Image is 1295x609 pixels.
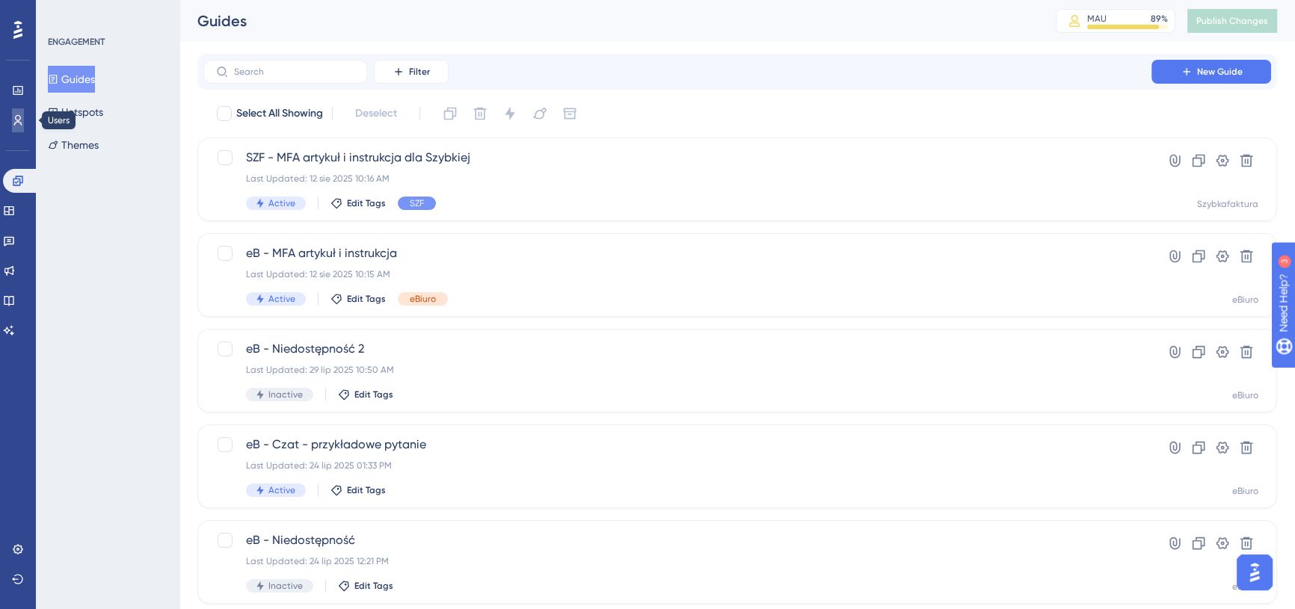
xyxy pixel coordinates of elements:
[410,293,436,305] span: eBiuro
[246,149,1109,167] span: SZF - MFA artykuł i instrukcja dla Szybkiej
[268,293,295,305] span: Active
[48,66,95,93] button: Guides
[246,244,1109,262] span: eB - MFA artykuł i instrukcja
[104,7,108,19] div: 3
[1151,60,1271,84] button: New Guide
[268,389,303,401] span: Inactive
[234,67,355,77] input: Search
[246,173,1109,185] div: Last Updated: 12 sie 2025 10:16 AM
[246,555,1109,567] div: Last Updated: 24 lip 2025 12:21 PM
[410,197,424,209] span: SZF
[347,293,386,305] span: Edit Tags
[1197,66,1243,78] span: New Guide
[330,484,386,496] button: Edit Tags
[1087,13,1107,25] div: MAU
[355,105,397,123] span: Deselect
[268,484,295,496] span: Active
[246,268,1109,280] div: Last Updated: 12 sie 2025 10:15 AM
[354,580,393,592] span: Edit Tags
[246,436,1109,454] span: eB - Czat - przykładowe pytanie
[1232,581,1258,593] div: eBiuro
[374,60,449,84] button: Filter
[1232,389,1258,401] div: eBiuro
[338,580,393,592] button: Edit Tags
[246,364,1109,376] div: Last Updated: 29 lip 2025 10:50 AM
[330,197,386,209] button: Edit Tags
[342,100,410,127] button: Deselect
[35,4,93,22] span: Need Help?
[409,66,430,78] span: Filter
[1196,15,1268,27] span: Publish Changes
[268,580,303,592] span: Inactive
[1187,9,1277,33] button: Publish Changes
[338,389,393,401] button: Edit Tags
[48,99,103,126] button: Hotspots
[197,10,1018,31] div: Guides
[268,197,295,209] span: Active
[1232,485,1258,497] div: eBiuro
[48,36,105,48] div: ENGAGEMENT
[48,132,99,158] button: Themes
[246,531,1109,549] span: eB - Niedostępność
[246,340,1109,358] span: eB - Niedostępność 2
[330,293,386,305] button: Edit Tags
[354,389,393,401] span: Edit Tags
[347,484,386,496] span: Edit Tags
[1232,294,1258,306] div: eBiuro
[1232,550,1277,595] iframe: UserGuiding AI Assistant Launcher
[1197,198,1258,210] div: Szybkafaktura
[246,460,1109,472] div: Last Updated: 24 lip 2025 01:33 PM
[347,197,386,209] span: Edit Tags
[1151,13,1168,25] div: 89 %
[236,105,323,123] span: Select All Showing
